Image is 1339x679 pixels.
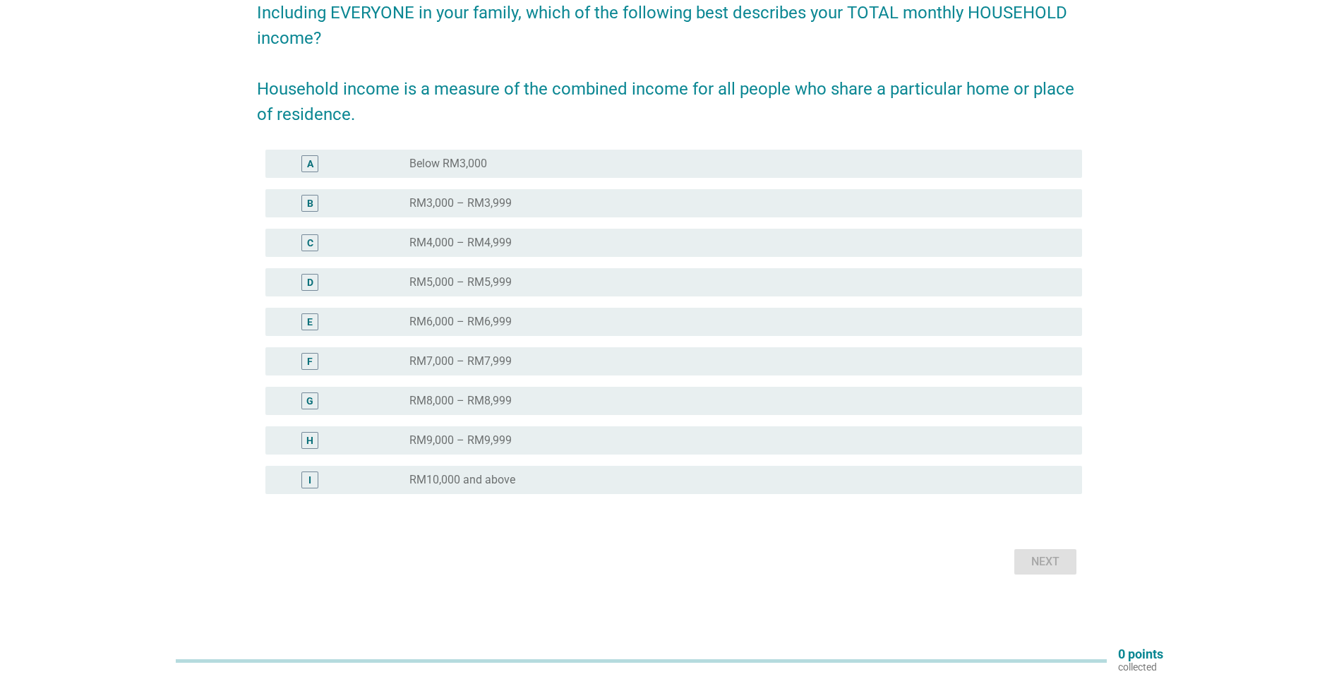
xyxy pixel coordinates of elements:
div: G [306,394,313,409]
div: A [307,157,313,172]
label: RM4,000 – RM4,999 [409,236,512,250]
div: B [307,196,313,211]
label: RM7,000 – RM7,999 [409,354,512,368]
label: RM8,000 – RM8,999 [409,394,512,408]
label: RM3,000 – RM3,999 [409,196,512,210]
div: F [307,354,313,369]
label: RM5,000 – RM5,999 [409,275,512,289]
p: 0 points [1118,648,1163,661]
div: E [307,315,313,330]
div: H [306,433,313,448]
label: RM6,000 – RM6,999 [409,315,512,329]
p: collected [1118,661,1163,673]
label: RM10,000 and above [409,473,515,487]
div: D [307,275,313,290]
div: C [307,236,313,251]
label: RM9,000 – RM9,999 [409,433,512,447]
label: Below RM3,000 [409,157,487,171]
div: I [308,473,311,488]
